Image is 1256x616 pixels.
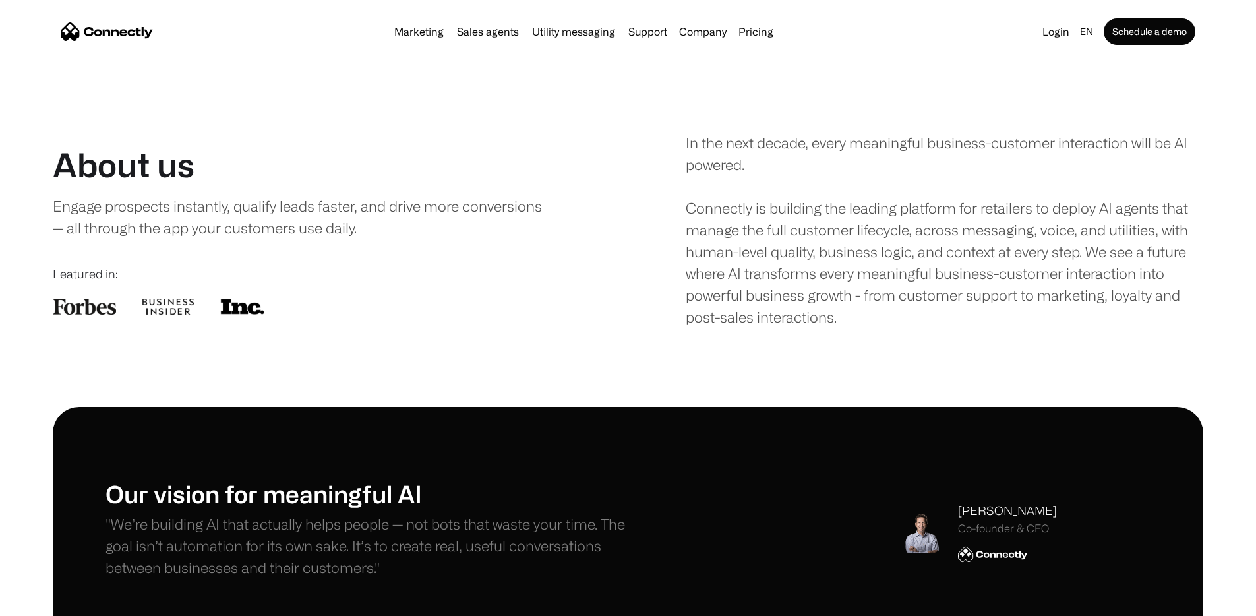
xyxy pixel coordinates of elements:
[623,26,673,37] a: Support
[13,592,79,611] aside: Language selected: English
[958,522,1057,535] div: Co-founder & CEO
[53,145,194,185] h1: About us
[26,593,79,611] ul: Language list
[733,26,779,37] a: Pricing
[105,479,628,508] h1: Our vision for meaningful AI
[1037,22,1075,41] a: Login
[389,26,449,37] a: Marketing
[1075,22,1101,41] div: en
[53,265,570,283] div: Featured in:
[527,26,620,37] a: Utility messaging
[53,195,545,239] div: Engage prospects instantly, qualify leads faster, and drive more conversions — all through the ap...
[452,26,524,37] a: Sales agents
[1080,22,1093,41] div: en
[1104,18,1195,45] a: Schedule a demo
[958,502,1057,520] div: [PERSON_NAME]
[105,513,628,578] p: "We’re building AI that actually helps people — not bots that waste your time. The goal isn’t aut...
[61,22,153,42] a: home
[679,22,727,41] div: Company
[686,132,1203,328] div: In the next decade, every meaningful business-customer interaction will be AI powered. Connectly ...
[675,22,731,41] div: Company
